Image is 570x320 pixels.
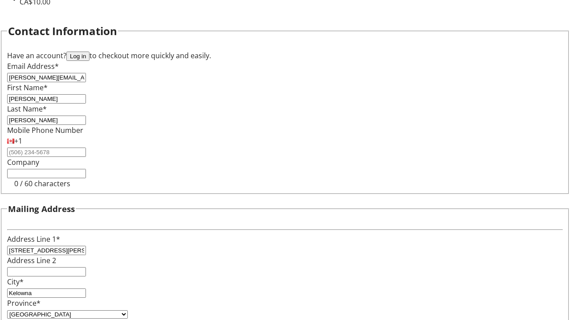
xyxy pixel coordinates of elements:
[66,52,90,61] button: Log in
[7,298,41,308] label: Province*
[7,83,48,92] label: First Name*
[7,234,60,244] label: Address Line 1*
[7,148,86,157] input: (506) 234-5678
[8,23,117,39] h2: Contact Information
[7,157,39,167] label: Company
[8,203,75,215] h3: Mailing Address
[7,288,86,298] input: City
[7,125,83,135] label: Mobile Phone Number
[7,256,56,265] label: Address Line 2
[14,179,70,188] tr-character-limit: 0 / 60 characters
[7,104,47,114] label: Last Name*
[7,246,86,255] input: Address
[7,61,59,71] label: Email Address*
[7,50,563,61] div: Have an account? to checkout more quickly and easily.
[7,277,24,287] label: City*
